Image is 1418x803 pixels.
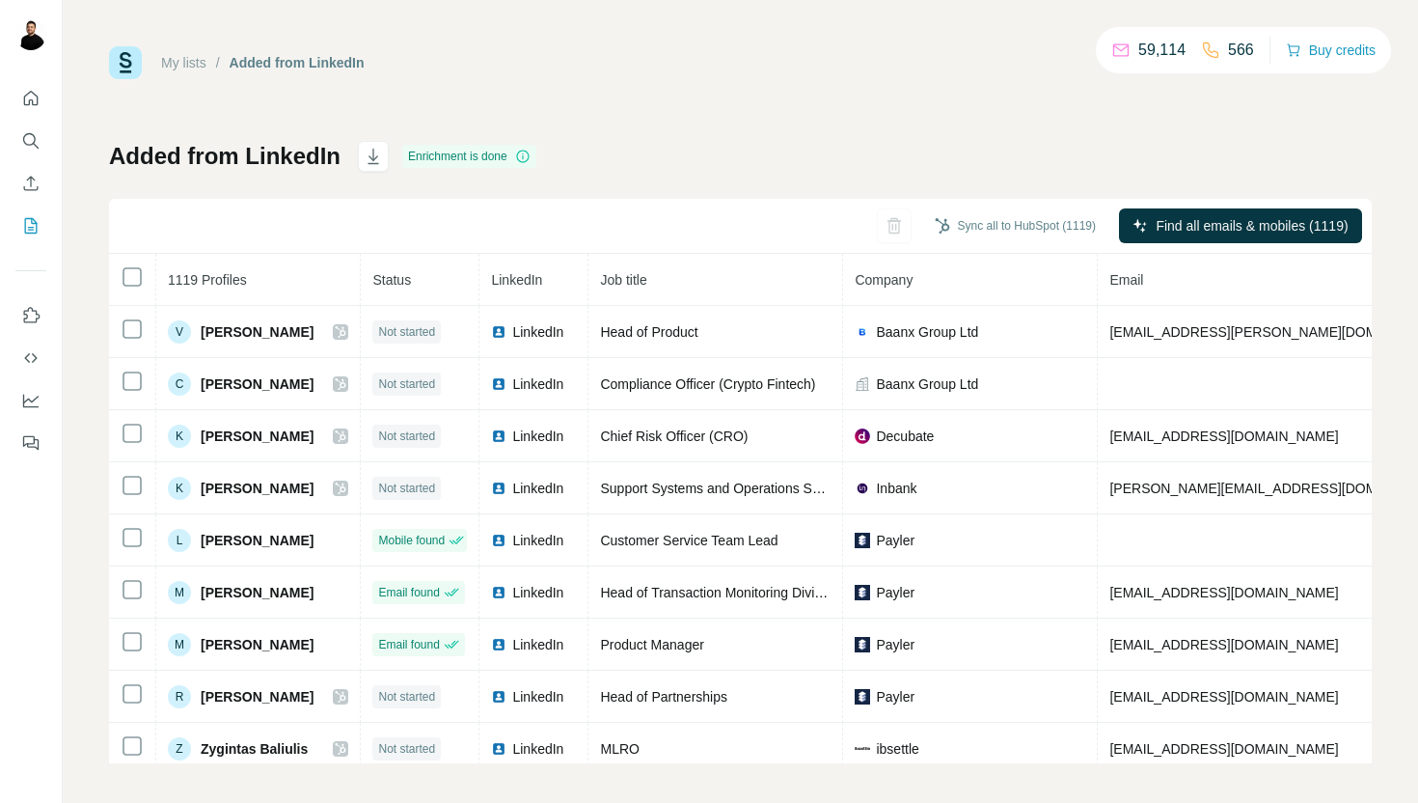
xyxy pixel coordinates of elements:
[512,739,563,759] span: LinkedIn
[168,685,191,708] div: R
[855,585,870,600] img: company-logo
[378,323,435,341] span: Not started
[876,583,914,602] span: Payler
[201,687,314,706] span: [PERSON_NAME]
[876,322,978,342] span: Baanx Group Ltd
[378,584,439,601] span: Email found
[512,479,563,498] span: LinkedIn
[600,324,697,340] span: Head of Product
[1109,741,1338,757] span: [EMAIL_ADDRESS][DOMAIN_NAME]
[168,425,191,448] div: K
[512,687,563,706] span: LinkedIn
[378,480,435,497] span: Not started
[378,375,435,393] span: Not started
[876,687,914,706] span: Payler
[372,272,411,288] span: Status
[201,531,314,550] span: [PERSON_NAME]
[876,739,918,759] span: ibsettle
[378,532,445,549] span: Mobile found
[855,689,870,705] img: company-logo
[15,341,46,375] button: Use Surfe API
[600,637,703,652] span: Product Manager
[491,376,506,392] img: LinkedIn logo
[1138,39,1186,62] p: 59,114
[600,741,639,757] span: MLRO
[168,320,191,344] div: V
[491,324,506,340] img: LinkedIn logo
[1286,37,1376,64] button: Buy credits
[201,322,314,342] span: [PERSON_NAME]
[600,481,899,496] span: Support Systems and Operations Squad Manager
[491,689,506,705] img: LinkedIn logo
[109,46,142,79] img: Surfe Logo
[855,747,870,750] img: company-logo
[15,124,46,158] button: Search
[201,635,314,654] span: [PERSON_NAME]
[201,739,308,759] span: Zygintas Baliulis
[600,272,646,288] span: Job title
[600,585,838,600] span: Head of Transaction Monitoring Division
[512,531,563,550] span: LinkedIn
[876,374,978,394] span: Baanx Group Ltd
[491,741,506,757] img: LinkedIn logo
[378,688,435,706] span: Not started
[1109,272,1143,288] span: Email
[876,427,934,446] span: Decubate
[512,322,563,342] span: LinkedIn
[168,737,191,761] div: Z
[921,211,1109,240] button: Sync all to HubSpot (1119)
[855,481,870,496] img: company-logo
[855,637,870,652] img: company-logo
[1109,637,1338,652] span: [EMAIL_ADDRESS][DOMAIN_NAME]
[1109,585,1338,600] span: [EMAIL_ADDRESS][DOMAIN_NAME]
[15,208,46,243] button: My lists
[15,166,46,201] button: Enrich CSV
[855,272,913,288] span: Company
[168,581,191,604] div: M
[216,53,220,72] li: /
[201,479,314,498] span: [PERSON_NAME]
[491,585,506,600] img: LinkedIn logo
[1109,689,1338,705] span: [EMAIL_ADDRESS][DOMAIN_NAME]
[491,272,542,288] span: LinkedIn
[109,141,341,172] h1: Added from LinkedIn
[1228,39,1254,62] p: 566
[168,272,247,288] span: 1119 Profiles
[201,427,314,446] span: [PERSON_NAME]
[600,376,815,392] span: Compliance Officer (Crypto Fintech)
[168,477,191,500] div: K
[491,429,506,444] img: LinkedIn logo
[512,635,563,654] span: LinkedIn
[161,55,206,70] a: My lists
[15,19,46,50] img: Avatar
[230,53,365,72] div: Added from LinkedIn
[491,533,506,548] img: LinkedIn logo
[15,383,46,418] button: Dashboard
[600,533,777,548] span: Customer Service Team Lead
[168,529,191,552] div: L
[15,426,46,460] button: Feedback
[168,633,191,656] div: M
[876,635,914,654] span: Payler
[378,636,439,653] span: Email found
[402,145,536,168] div: Enrichment is done
[512,427,563,446] span: LinkedIn
[1156,216,1348,235] span: Find all emails & mobiles (1119)
[378,428,435,445] span: Not started
[600,689,727,705] span: Head of Partnerships
[512,374,563,394] span: LinkedIn
[855,533,870,548] img: company-logo
[168,373,191,396] div: C
[855,324,870,340] img: company-logo
[491,481,506,496] img: LinkedIn logo
[201,374,314,394] span: [PERSON_NAME]
[855,429,870,444] img: company-logo
[600,429,748,444] span: Chief Risk Officer (CRO)
[491,637,506,652] img: LinkedIn logo
[15,81,46,116] button: Quick start
[15,298,46,333] button: Use Surfe on LinkedIn
[378,740,435,758] span: Not started
[1119,208,1362,243] button: Find all emails & mobiles (1119)
[876,479,916,498] span: Inbank
[1109,429,1338,444] span: [EMAIL_ADDRESS][DOMAIN_NAME]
